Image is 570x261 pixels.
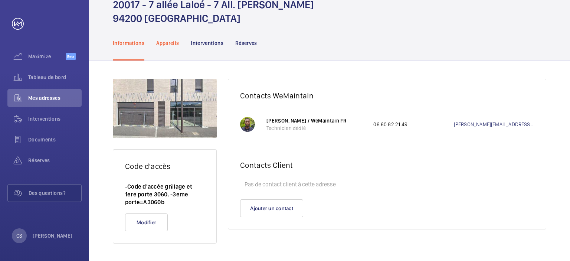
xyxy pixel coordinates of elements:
button: Modifier [125,213,168,231]
p: [PERSON_NAME] / WeMaintain FR [266,117,366,124]
h2: Contacts WeMaintain [240,91,534,100]
p: Interventions [191,39,223,47]
span: Mes adresses [28,94,82,102]
span: Documents [28,136,82,143]
p: Réserves [235,39,257,47]
p: Pas de contact client à cette adresse [240,177,534,192]
p: CS [16,232,22,239]
span: Des questions? [29,189,81,197]
p: Technicien dédié [266,124,366,132]
p: Informations [113,39,144,47]
span: Tableau de bord [28,74,82,81]
span: Maximize [28,53,66,60]
button: Ajouter un contact [240,199,303,217]
p: [PERSON_NAME] [33,232,73,239]
span: Interventions [28,115,82,123]
a: [PERSON_NAME][EMAIL_ADDRESS][DOMAIN_NAME] [454,121,534,128]
span: Beta [66,53,76,60]
span: Réserves [28,157,82,164]
p: Appareils [156,39,179,47]
p: -Code d'accée grillage et 1ere porte 3060. -3eme porte=A3060b [125,183,204,206]
h2: Code d'accès [125,162,204,171]
h2: Contacts Client [240,160,534,170]
p: 06 60 82 21 49 [373,121,453,128]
